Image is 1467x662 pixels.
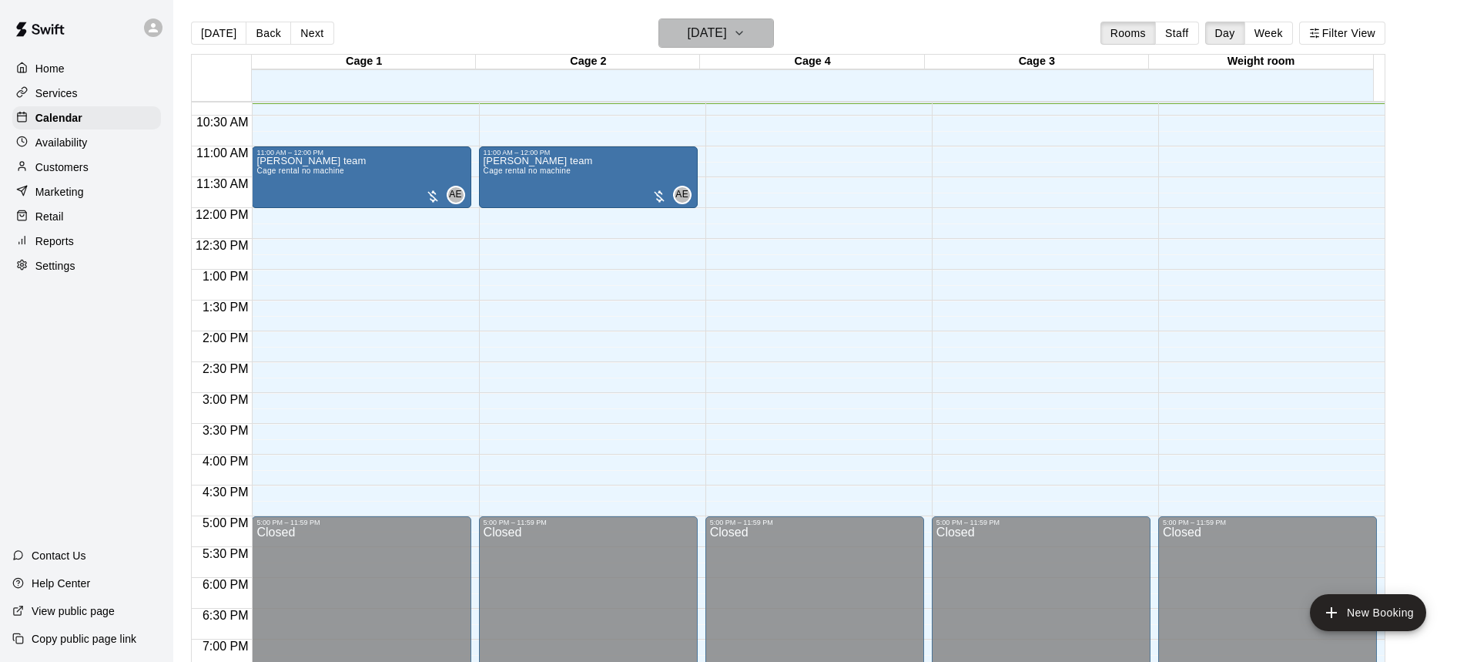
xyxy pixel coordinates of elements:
span: Arturo Escobedo [453,186,465,204]
p: Settings [35,258,75,274]
div: 11:00 AM – 12:00 PM [484,149,693,156]
span: Arturo Escobedo [679,186,692,204]
span: 12:30 PM [192,239,252,252]
span: 1:30 PM [199,301,253,314]
a: Calendar [12,106,161,129]
span: 4:00 PM [199,455,253,468]
span: 1:00 PM [199,270,253,283]
span: 10:30 AM [193,116,253,129]
span: 11:30 AM [193,177,253,190]
button: Day [1205,22,1245,45]
button: Week [1244,22,1293,45]
div: Arturo Escobedo [673,186,692,204]
p: Reports [35,234,74,249]
p: Marketing [35,184,84,200]
button: [DATE] [191,22,246,45]
a: Reports [12,230,161,253]
span: 6:30 PM [199,609,253,622]
span: 7:00 PM [199,640,253,653]
button: Rooms [1100,22,1156,45]
div: Cage 4 [700,55,924,69]
span: 12:00 PM [192,208,252,221]
span: AE [675,187,688,203]
button: Staff [1155,22,1199,45]
div: Weight room [1149,55,1373,69]
button: [DATE] [658,18,774,48]
p: Calendar [35,110,82,126]
span: 6:00 PM [199,578,253,591]
span: 11:00 AM [193,146,253,160]
a: Customers [12,156,161,179]
div: 11:00 AM – 12:00 PM: Richard team [479,146,698,208]
a: Retail [12,205,161,228]
a: Settings [12,254,161,277]
button: Next [290,22,333,45]
p: Services [35,86,78,101]
div: 5:00 PM – 11:59 PM [1163,519,1372,526]
div: 5:00 PM – 11:59 PM [936,519,1146,526]
button: add [1310,594,1426,631]
a: Services [12,82,161,105]
a: Marketing [12,180,161,203]
div: 5:00 PM – 11:59 PM [710,519,919,526]
p: Customers [35,160,89,175]
p: Contact Us [32,548,86,563]
span: 5:30 PM [199,547,253,560]
p: Home [35,61,65,76]
div: Cage 3 [925,55,1149,69]
p: Retail [35,209,64,224]
p: Availability [35,135,88,150]
span: 3:30 PM [199,424,253,437]
span: 2:00 PM [199,331,253,344]
div: Arturo Escobedo [447,186,465,204]
div: Cage 2 [476,55,700,69]
div: 5:00 PM – 11:59 PM [484,519,693,526]
button: Back [246,22,291,45]
span: 5:00 PM [199,516,253,529]
div: 5:00 PM – 11:59 PM [256,519,466,526]
div: 11:00 AM – 12:00 PM [256,149,466,156]
div: Cage 1 [252,55,476,69]
span: Cage rental no machine [256,166,344,175]
p: Copy public page link [32,631,136,647]
div: 11:00 AM – 12:00 PM: Richard team [252,146,471,208]
span: Cage rental no machine [484,166,571,175]
span: AE [449,187,462,203]
p: View public page [32,603,115,619]
p: Help Center [32,576,90,591]
a: Availability [12,131,161,154]
h6: [DATE] [688,22,727,44]
span: 3:00 PM [199,393,253,406]
span: 2:30 PM [199,362,253,375]
button: Filter View [1299,22,1385,45]
a: Home [12,57,161,80]
span: 4:30 PM [199,486,253,499]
